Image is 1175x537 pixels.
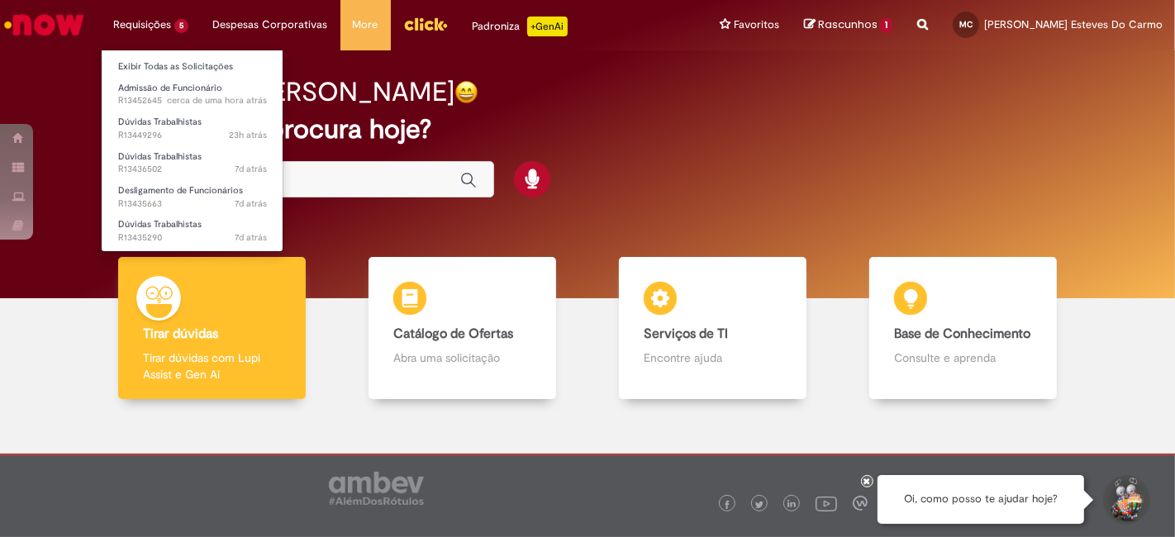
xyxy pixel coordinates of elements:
p: Tirar dúvidas com Lupi Assist e Gen Ai [143,349,282,383]
time: 21/08/2025 14:15:11 [235,163,267,175]
a: Catálogo de Ofertas Abra uma solicitação [337,257,587,400]
span: Despesas Corporativas [213,17,328,33]
time: 26/08/2025 15:59:49 [229,129,267,141]
span: R13449296 [118,129,267,142]
a: Aberto R13436502 : Dúvidas Trabalhistas [102,148,283,178]
span: R13436502 [118,163,267,176]
span: 7d atrás [235,197,267,210]
time: 27/08/2025 14:05:42 [167,94,267,107]
a: Rascunhos [804,17,892,33]
span: 5 [174,19,188,33]
b: Catálogo de Ofertas [393,326,513,342]
b: Base de Conhecimento [894,326,1030,342]
img: logo_footer_twitter.png [755,501,764,509]
h2: O que você procura hoje? [120,115,1055,144]
img: happy-face.png [454,80,478,104]
a: Base de Conhecimento Consulte e aprenda [838,257,1088,400]
h2: Boa tarde, [PERSON_NAME] [120,78,454,107]
span: [PERSON_NAME] Esteves Do Carmo [984,17,1163,31]
span: cerca de uma hora atrás [167,94,267,107]
span: R13435290 [118,231,267,245]
a: Aberto R13449296 : Dúvidas Trabalhistas [102,113,283,144]
a: Serviços de TI Encontre ajuda [587,257,838,400]
a: Aberto R13435663 : Desligamento de Funcionários [102,182,283,212]
p: Abra uma solicitação [393,349,532,366]
img: logo_footer_linkedin.png [787,500,796,510]
span: Dúvidas Trabalhistas [118,150,202,163]
a: Exibir Todas as Solicitações [102,58,283,76]
img: logo_footer_facebook.png [723,501,731,509]
span: Favoritos [734,17,779,33]
span: 7d atrás [235,163,267,175]
button: Iniciar Conversa de Suporte [1101,475,1150,525]
img: logo_footer_ambev_rotulo_gray.png [329,472,424,505]
p: +GenAi [527,17,568,36]
time: 21/08/2025 11:17:05 [235,197,267,210]
span: Desligamento de Funcionários [118,184,243,197]
a: Aberto R13452645 : Admissão de Funcionário [102,79,283,110]
b: Serviços de TI [644,326,728,342]
b: Tirar dúvidas [143,326,218,342]
span: More [353,17,378,33]
div: Oi, como posso te ajudar hoje? [878,475,1084,524]
span: R13452645 [118,94,267,107]
a: Aberto R13435290 : Dúvidas Trabalhistas [102,216,283,246]
img: logo_footer_youtube.png [816,492,837,514]
span: R13435663 [118,197,267,211]
span: Requisições [113,17,171,33]
div: Padroniza [473,17,568,36]
span: Admissão de Funcionário [118,82,222,94]
span: 23h atrás [229,129,267,141]
span: MC [959,19,973,30]
time: 21/08/2025 10:19:10 [235,231,267,244]
span: 1 [880,18,892,33]
span: 7d atrás [235,231,267,244]
img: click_logo_yellow_360x200.png [403,12,448,36]
img: logo_footer_workplace.png [853,496,868,511]
a: Tirar dúvidas Tirar dúvidas com Lupi Assist e Gen Ai [87,257,337,400]
img: ServiceNow [2,8,87,41]
p: Consulte e aprenda [894,349,1033,366]
span: Dúvidas Trabalhistas [118,116,202,128]
span: Dúvidas Trabalhistas [118,218,202,230]
p: Encontre ajuda [644,349,783,366]
ul: Requisições [101,50,283,252]
span: Rascunhos [818,17,878,32]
